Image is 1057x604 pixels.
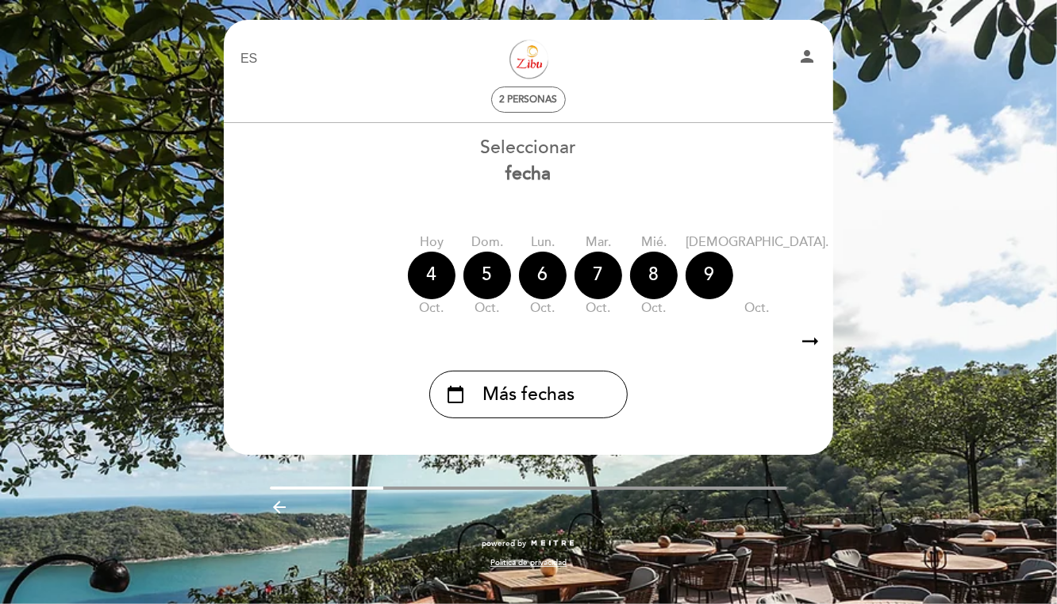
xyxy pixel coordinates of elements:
[575,252,622,299] div: 7
[630,233,678,252] div: mié.
[408,252,455,299] div: 4
[408,299,455,317] div: oct.
[686,252,733,299] div: 9
[630,299,678,317] div: oct.
[686,233,828,252] div: [DEMOGRAPHIC_DATA].
[798,47,817,66] i: person
[223,135,834,187] div: Seleccionar
[446,381,465,408] i: calendar_today
[519,299,567,317] div: oct.
[490,557,567,568] a: Política de privacidad
[482,538,575,549] a: powered by
[463,252,511,299] div: 5
[482,382,575,408] span: Más fechas
[630,252,678,299] div: 8
[798,325,822,359] i: arrow_right_alt
[575,233,622,252] div: mar.
[575,299,622,317] div: oct.
[500,94,558,106] span: 2 personas
[463,233,511,252] div: dom.
[798,47,817,71] button: person
[686,299,828,317] div: oct.
[482,538,526,549] span: powered by
[270,498,289,517] i: arrow_backward
[519,252,567,299] div: 6
[429,37,628,81] a: Zibu
[408,233,455,252] div: Hoy
[519,233,567,252] div: lun.
[530,540,575,548] img: MEITRE
[463,299,511,317] div: oct.
[506,163,552,185] b: fecha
